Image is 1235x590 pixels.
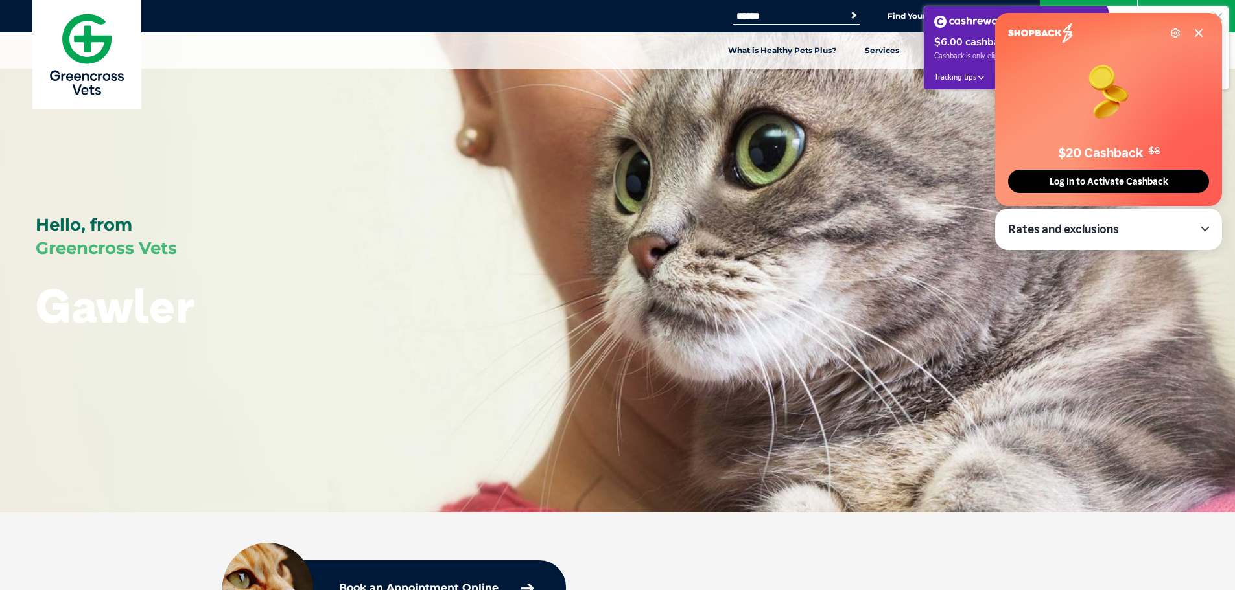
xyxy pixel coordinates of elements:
[913,32,985,69] a: Pet Health
[934,73,976,82] span: Tracking tips
[36,238,177,258] span: Greencross Vets
[36,280,195,331] h1: Gawler
[888,11,1012,21] a: Find Your Local Greencross Vet
[714,32,851,69] a: What is Healthy Pets Plus?
[934,51,1105,61] span: Cashback is only eligible when a booking is completed.
[847,9,860,22] button: Search
[934,36,1105,49] div: $6.00 cashback at Greencross Vets
[36,214,132,235] span: Hello, from
[851,32,913,69] a: Services
[934,16,1014,28] img: Cashrewards white logo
